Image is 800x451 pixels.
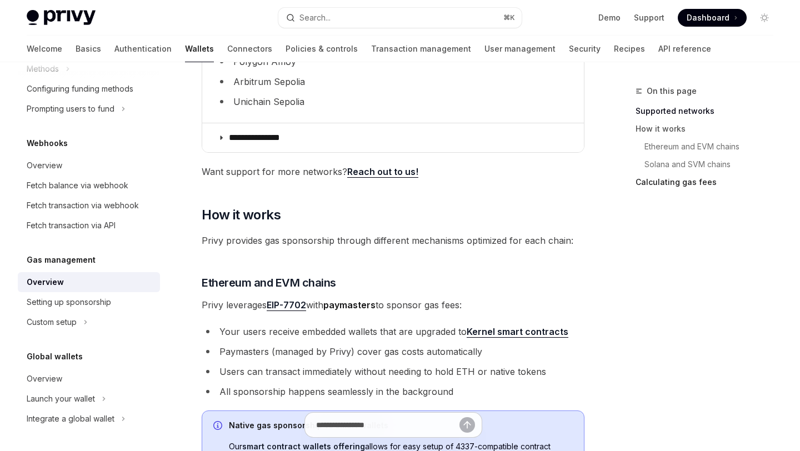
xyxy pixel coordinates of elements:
[687,12,729,23] span: Dashboard
[202,364,584,379] li: Users can transact immediately without needing to hold ETH or native tokens
[634,12,664,23] a: Support
[27,82,133,96] div: Configuring funding methods
[27,102,114,116] div: Prompting users to fund
[18,216,160,235] a: Fetch transaction via API
[18,156,160,176] a: Overview
[756,9,773,27] button: Toggle dark mode
[202,344,584,359] li: Paymasters (managed by Privy) cover gas costs automatically
[27,392,95,405] div: Launch your wallet
[278,8,521,28] button: Search...⌘K
[371,36,471,62] a: Transaction management
[27,350,83,363] h5: Global wallets
[27,253,96,267] h5: Gas management
[18,292,160,312] a: Setting up sponsorship
[18,272,160,292] a: Overview
[27,275,64,289] div: Overview
[636,120,782,138] a: How it works
[202,384,584,399] li: All sponsorship happens seamlessly in the background
[459,417,475,433] button: Send message
[27,199,139,212] div: Fetch transaction via webhook
[202,324,584,339] li: Your users receive embedded wallets that are upgraded to
[644,138,782,156] a: Ethereum and EVM chains
[678,9,747,27] a: Dashboard
[644,156,782,173] a: Solana and SVM chains
[27,137,68,150] h5: Webhooks
[18,196,160,216] a: Fetch transaction via webhook
[227,36,272,62] a: Connectors
[484,36,556,62] a: User management
[614,36,645,62] a: Recipes
[202,275,336,290] span: Ethereum and EVM chains
[27,179,128,192] div: Fetch balance via webhook
[647,84,697,98] span: On this page
[27,10,96,26] img: light logo
[27,36,62,62] a: Welcome
[347,166,418,178] a: Reach out to us!
[27,412,114,425] div: Integrate a global wallet
[27,159,62,172] div: Overview
[658,36,711,62] a: API reference
[636,173,782,191] a: Calculating gas fees
[267,299,306,311] a: EIP-7702
[286,36,358,62] a: Policies & controls
[598,12,621,23] a: Demo
[202,164,584,179] span: Want support for more networks?
[467,326,568,338] a: Kernel smart contracts
[216,74,571,89] li: Arbitrum Sepolia
[18,369,160,389] a: Overview
[18,79,160,99] a: Configuring funding methods
[185,36,214,62] a: Wallets
[114,36,172,62] a: Authentication
[202,233,584,248] span: Privy provides gas sponsorship through different mechanisms optimized for each chain:
[76,36,101,62] a: Basics
[27,372,62,385] div: Overview
[202,206,281,224] span: How it works
[202,297,584,313] span: Privy leverages with to sponsor gas fees:
[27,219,116,232] div: Fetch transaction via API
[27,295,111,309] div: Setting up sponsorship
[216,94,571,109] li: Unichain Sepolia
[27,315,77,329] div: Custom setup
[18,176,160,196] a: Fetch balance via webhook
[569,36,601,62] a: Security
[323,299,376,310] strong: paymasters
[503,13,515,22] span: ⌘ K
[636,102,782,120] a: Supported networks
[299,11,331,24] div: Search...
